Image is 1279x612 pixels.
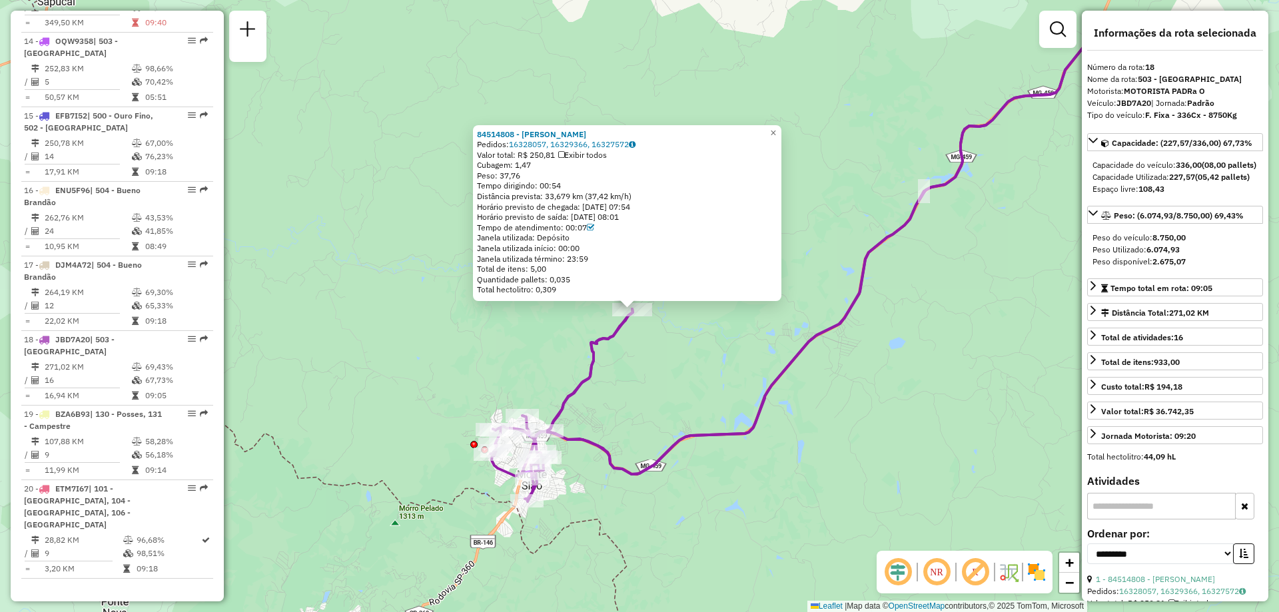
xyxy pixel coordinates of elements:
[998,561,1019,583] img: Fluxo de ruas
[1087,278,1263,296] a: Tempo total em rota: 09:05
[44,374,131,387] td: 16
[1144,452,1176,461] strong: 44,09 hL
[1112,138,1252,148] span: Capacidade: (227,57/336,00) 67,73%
[200,260,208,268] em: Rota exportada
[132,288,142,296] i: % de utilização do peso
[1138,74,1242,84] strong: 503 - [GEOGRAPHIC_DATA]
[132,451,142,459] i: % de utilização da cubagem
[55,334,90,344] span: JBD7A20
[807,601,1087,612] div: Map data © contributors,© 2025 TomTom, Microsoft
[44,62,131,75] td: 252,83 KM
[1087,27,1263,39] h4: Informações da rota selecionada
[123,549,133,557] i: % de utilização da cubagem
[145,360,208,374] td: 69,43%
[145,165,208,178] td: 09:18
[44,448,131,461] td: 9
[1176,160,1202,170] strong: 336,00
[44,286,131,299] td: 264,19 KM
[132,93,139,101] i: Tempo total em rota
[1202,160,1256,170] strong: (08,00 pallets)
[1101,307,1209,319] div: Distância Total:
[145,224,208,238] td: 41,85%
[1092,159,1258,171] div: Capacidade do veículo:
[1092,244,1258,256] div: Peso Utilizado:
[145,286,208,299] td: 69,30%
[24,240,31,253] td: =
[55,185,90,195] span: ENU5F96
[132,317,139,325] i: Tempo total em rota
[132,392,139,400] i: Tempo total em rota
[477,254,777,264] div: Janela utilizada término: 23:59
[132,153,142,160] i: % de utilização da cubagem
[44,165,131,178] td: 17,91 KM
[1096,574,1215,584] a: 1 - 84514808 - [PERSON_NAME]
[1233,543,1254,564] button: Ordem crescente
[477,202,777,212] div: Horário previsto de chegada: [DATE] 07:54
[1146,244,1180,254] strong: 6.074,93
[44,16,131,29] td: 349,50 KM
[200,410,208,418] em: Rota exportada
[1101,430,1196,442] div: Jornada Motorista: 09:20
[31,153,39,160] i: Total de Atividades
[477,212,777,222] div: Horário previsto de saída: [DATE] 08:01
[558,150,607,160] span: Exibir todos
[765,125,781,141] a: Close popup
[1087,426,1263,444] a: Jornada Motorista: 09:20
[188,484,196,492] em: Opções
[132,438,142,446] i: % de utilização do peso
[1195,172,1250,182] strong: (05,42 pallets)
[132,214,142,222] i: % de utilização do peso
[24,111,153,133] span: | 500 - Ouro Fino, 502 - [GEOGRAPHIC_DATA]
[123,565,130,573] i: Tempo total em rota
[24,224,31,238] td: /
[31,549,39,557] i: Total de Atividades
[1187,98,1214,108] strong: Padrão
[145,435,208,448] td: 58,28%
[55,409,90,419] span: BZA6B93
[1059,553,1079,573] a: Zoom in
[1154,357,1180,367] strong: 933,00
[145,314,208,328] td: 09:18
[55,36,93,46] span: OQW9358
[1087,97,1263,109] div: Veículo:
[136,562,201,575] td: 09:18
[1151,98,1214,108] span: | Jornada:
[477,274,777,285] div: Quantidade pallets: 0,035
[1092,171,1258,183] div: Capacidade Utilizada:
[55,111,87,121] span: EFB7I52
[477,150,777,160] div: Valor total: R$ 250,81
[845,601,847,611] span: |
[188,260,196,268] em: Opções
[200,111,208,119] em: Rota exportada
[509,139,636,149] a: 16328057, 16329366, 16327572
[145,240,208,253] td: 08:49
[477,180,777,191] div: Tempo dirigindo: 00:54
[477,160,531,170] span: Cubagem: 1,47
[24,483,131,529] span: 20 -
[145,463,208,477] td: 09:14
[477,170,520,180] span: Peso: 37,76
[31,227,39,235] i: Total de Atividades
[44,389,131,402] td: 16,94 KM
[132,78,142,86] i: % de utilização da cubagem
[1087,206,1263,224] a: Peso: (6.074,93/8.750,00) 69,43%
[44,211,131,224] td: 262,76 KM
[132,65,142,73] i: % de utilização do peso
[24,448,31,461] td: /
[145,299,208,312] td: 65,33%
[44,224,131,238] td: 24
[145,448,208,461] td: 56,18%
[24,562,31,575] td: =
[1087,352,1263,370] a: Total de itens:933,00
[44,533,123,547] td: 28,82 KM
[1152,256,1186,266] strong: 2.675,07
[1087,525,1263,541] label: Ordenar por:
[1045,16,1071,43] a: Exibir filtros
[202,536,210,544] i: Rota otimizada
[1092,183,1258,195] div: Espaço livre:
[587,222,594,232] a: Com service time
[31,363,39,371] i: Distância Total
[55,260,91,270] span: DJM4A72
[24,547,31,560] td: /
[959,556,991,588] span: Exibir rótulo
